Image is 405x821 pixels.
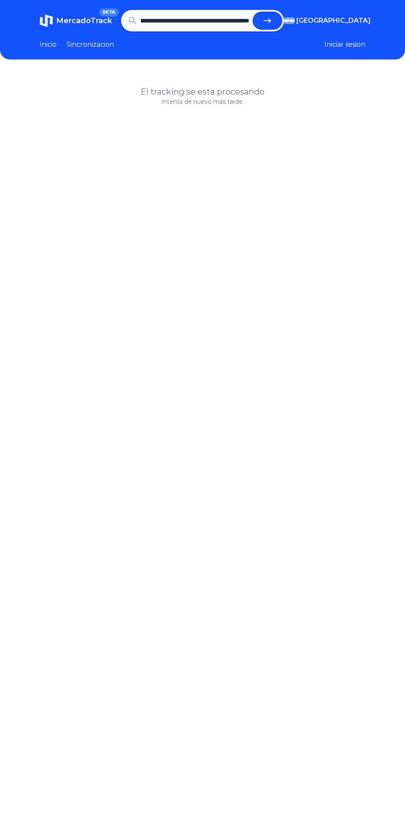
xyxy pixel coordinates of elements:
h1: El tracking se esta procesando [40,86,365,98]
img: MercadoTrack [40,14,53,27]
span: BETA [99,8,119,17]
p: Intenta de nuevo más tarde. [40,98,365,106]
a: Inicio [40,40,57,50]
img: Argentina [284,17,295,24]
span: MercadoTrack [56,16,112,25]
button: [GEOGRAPHIC_DATA] [284,16,365,26]
span: [GEOGRAPHIC_DATA] [296,16,371,26]
button: Iniciar sesion [324,40,365,50]
a: MercadoTrackBETA [40,14,112,27]
a: Sincronizacion [67,40,114,50]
